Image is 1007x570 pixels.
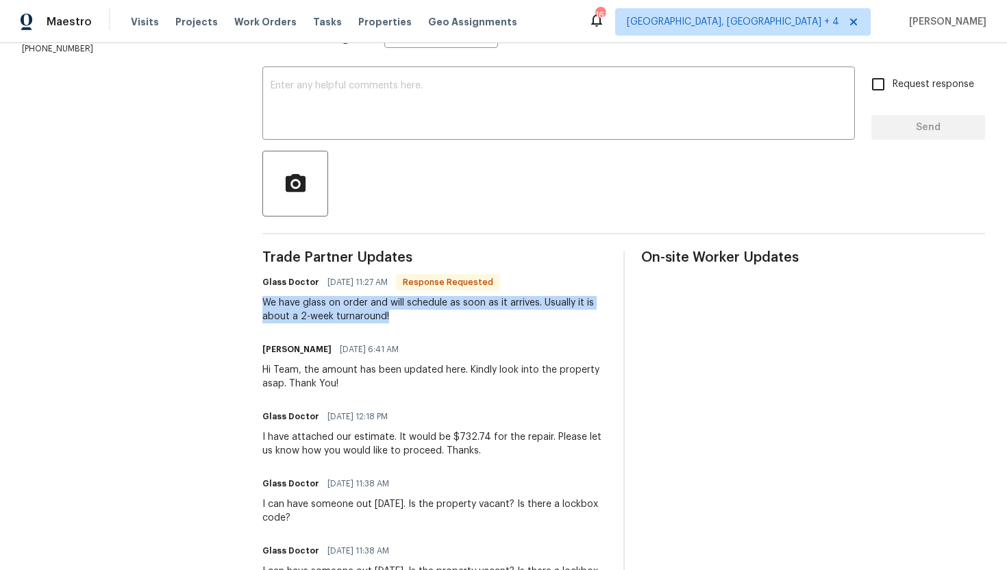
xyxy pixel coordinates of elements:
[627,15,839,29] span: [GEOGRAPHIC_DATA], [GEOGRAPHIC_DATA] + 4
[175,15,218,29] span: Projects
[327,477,389,491] span: [DATE] 11:38 AM
[262,343,332,356] h6: [PERSON_NAME]
[262,430,606,458] div: I have attached our estimate. It would be $732.74 for the repair. Please let us know how you woul...
[234,15,297,29] span: Work Orders
[262,477,319,491] h6: Glass Doctor
[262,497,606,525] div: I can have someone out [DATE]. Is the property vacant? Is there a lockbox code?
[313,17,342,27] span: Tasks
[397,275,499,289] span: Response Requested
[131,15,159,29] span: Visits
[47,15,92,29] span: Maestro
[428,15,517,29] span: Geo Assignments
[262,363,606,391] div: Hi Team, the amount has been updated here. Kindly look into the property asap. Thank You!
[262,544,319,558] h6: Glass Doctor
[262,251,606,264] span: Trade Partner Updates
[358,15,412,29] span: Properties
[262,296,606,323] div: We have glass on order and will schedule as soon as it arrives. Usually it is about a 2-week turn...
[262,410,319,423] h6: Glass Doctor
[340,343,399,356] span: [DATE] 6:41 AM
[327,275,388,289] span: [DATE] 11:27 AM
[262,275,319,289] h6: Glass Doctor
[641,251,985,264] span: On-site Worker Updates
[327,410,388,423] span: [DATE] 12:18 PM
[893,77,974,92] span: Request response
[595,8,605,22] div: 161
[22,43,229,55] p: [PHONE_NUMBER]
[327,544,389,558] span: [DATE] 11:38 AM
[904,15,986,29] span: [PERSON_NAME]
